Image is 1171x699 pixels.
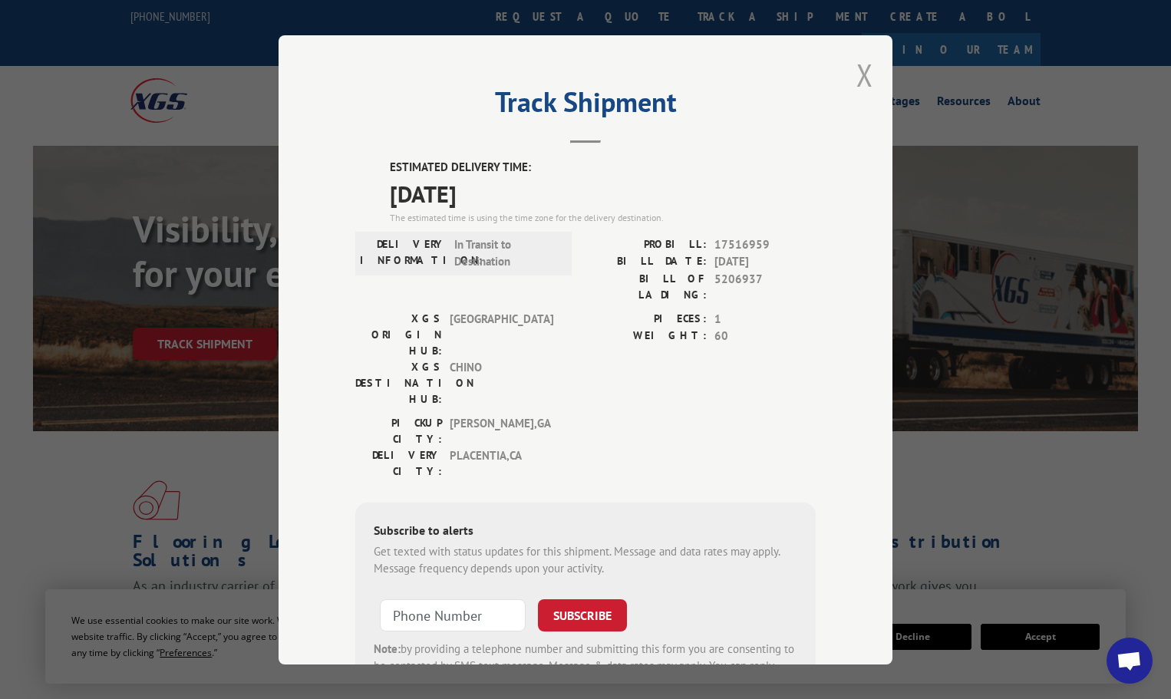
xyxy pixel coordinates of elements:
span: PLACENTIA , CA [450,447,553,479]
span: [GEOGRAPHIC_DATA] [450,310,553,358]
span: [DATE] [714,253,816,271]
span: [DATE] [390,176,816,210]
label: BILL OF LADING: [585,270,707,302]
span: 1 [714,310,816,328]
span: CHINO [450,358,553,407]
div: Get texted with status updates for this shipment. Message and data rates may apply. Message frequ... [374,542,797,577]
label: DELIVERY CITY: [355,447,442,479]
label: PICKUP CITY: [355,414,442,447]
a: Open chat [1107,638,1153,684]
label: PROBILL: [585,236,707,253]
label: XGS DESTINATION HUB: [355,358,442,407]
button: SUBSCRIBE [538,598,627,631]
label: WEIGHT: [585,328,707,345]
button: Close modal [856,54,873,95]
span: [PERSON_NAME] , GA [450,414,553,447]
span: 17516959 [714,236,816,253]
label: BILL DATE: [585,253,707,271]
div: by providing a telephone number and submitting this form you are consenting to be contacted by SM... [374,640,797,692]
div: Subscribe to alerts [374,520,797,542]
strong: Note: [374,641,401,655]
span: 5206937 [714,270,816,302]
span: In Transit to Destination [454,236,558,270]
label: DELIVERY INFORMATION: [360,236,447,270]
span: 60 [714,328,816,345]
label: PIECES: [585,310,707,328]
h2: Track Shipment [355,91,816,120]
label: XGS ORIGIN HUB: [355,310,442,358]
label: ESTIMATED DELIVERY TIME: [390,159,816,176]
div: The estimated time is using the time zone for the delivery destination. [390,210,816,224]
input: Phone Number [380,598,526,631]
